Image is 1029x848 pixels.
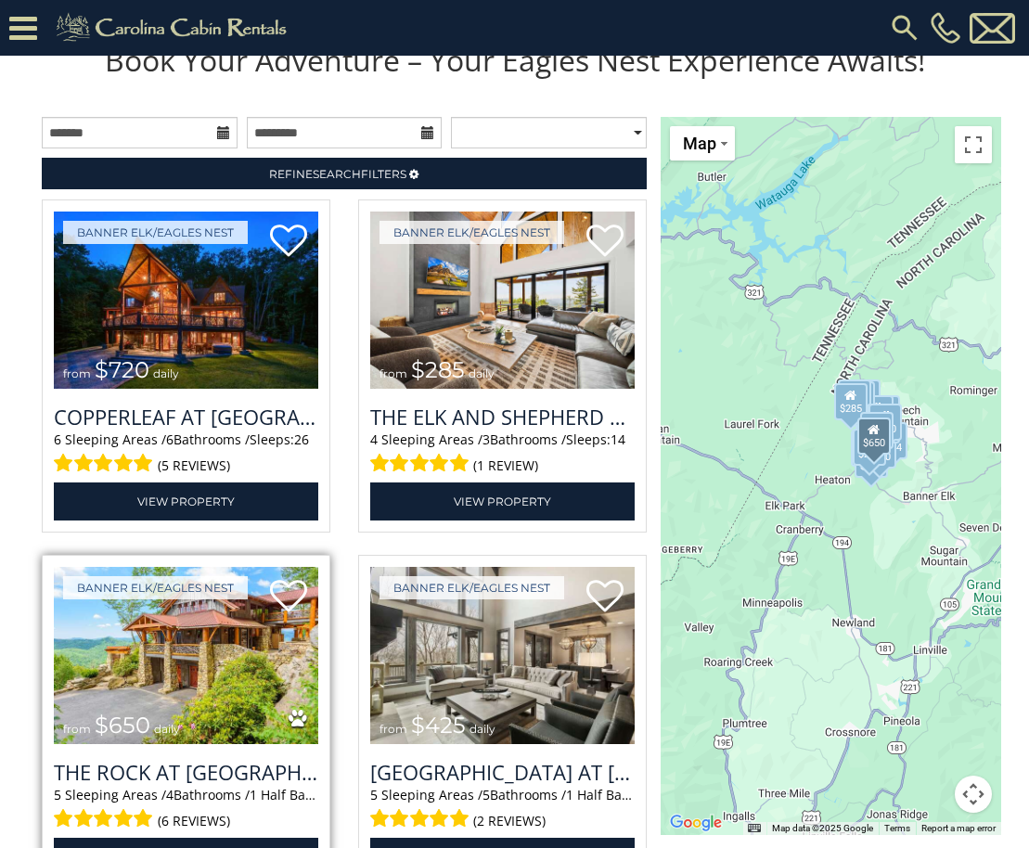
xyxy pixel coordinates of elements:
[611,430,625,448] span: 14
[834,383,868,420] div: $285
[370,430,635,478] div: Sleeping Areas / Bathrooms / Sleeps:
[370,212,635,389] a: The Elk And Shepherd Lodge at Eagles Nest from $285 daily
[250,786,333,803] span: 1 Half Baths /
[566,786,650,803] span: 1 Half Baths /
[861,412,894,449] div: $425
[379,722,407,736] span: from
[54,430,318,478] div: Sleeping Areas / Bathrooms / Sleeps:
[166,430,174,448] span: 6
[868,404,902,441] div: $230
[955,126,992,163] button: Toggle fullscreen view
[683,134,716,153] span: Map
[95,712,150,739] span: $650
[370,758,635,786] a: [GEOGRAPHIC_DATA] at [GEOGRAPHIC_DATA]
[665,811,727,835] img: Google
[63,366,91,380] span: from
[270,223,307,262] a: Add to favorites
[370,758,635,786] h3: Sunset Ridge Hideaway at Eagles Nest
[469,366,495,380] span: daily
[54,430,61,448] span: 6
[670,126,735,161] button: Change map style
[269,167,406,181] span: Refine Filters
[370,786,635,833] div: Sleeping Areas / Bathrooms / Sleeps:
[370,482,635,520] a: View Property
[482,430,490,448] span: 3
[379,221,564,244] a: Banner Elk/Eagles Nest
[46,9,302,46] img: Khaki-logo.png
[772,823,873,833] span: Map data ©2025 Google
[313,167,361,181] span: Search
[54,758,318,786] a: The Rock at [GEOGRAPHIC_DATA]
[473,454,538,478] span: (1 review)
[888,11,921,45] img: search-regular.svg
[54,212,318,389] img: Copperleaf at Eagles Nest
[54,567,318,744] img: The Rock at Eagles Nest
[158,809,230,833] span: (6 reviews)
[838,379,871,417] div: $265
[926,12,965,44] a: [PHONE_NUMBER]
[166,786,174,803] span: 4
[370,403,635,430] a: The Elk And Shepherd Lodge at [GEOGRAPHIC_DATA]
[370,430,378,448] span: 4
[860,395,894,432] div: $315
[921,823,996,833] a: Report a map error
[370,786,378,803] span: 5
[54,212,318,389] a: Copperleaf at Eagles Nest from $720 daily
[63,221,248,244] a: Banner Elk/Eagles Nest
[411,356,465,383] span: $285
[54,482,318,520] a: View Property
[270,578,307,617] a: Add to favorites
[884,823,910,833] a: Terms (opens in new tab)
[473,809,546,833] span: (2 reviews)
[63,576,248,599] a: Banner Elk/Eagles Nest
[379,366,407,380] span: from
[370,212,635,389] img: The Elk And Shepherd Lodge at Eagles Nest
[54,567,318,744] a: The Rock at Eagles Nest from $650 daily
[379,576,564,599] a: Banner Elk/Eagles Nest
[54,403,318,430] h3: Copperleaf at Eagles Nest
[586,578,624,617] a: Add to favorites
[63,722,91,736] span: from
[370,403,635,430] h3: The Elk And Shepherd Lodge at Eagles Nest
[482,786,490,803] span: 5
[294,430,309,448] span: 26
[748,822,761,835] button: Keyboard shortcuts
[411,712,466,739] span: $425
[955,776,992,813] button: Map camera controls
[42,158,647,189] a: RefineSearchFilters
[95,356,149,383] span: $720
[857,418,891,455] div: $650
[586,223,624,262] a: Add to favorites
[370,567,635,744] a: Sunset Ridge Hideaway at Eagles Nest from $425 daily
[158,454,230,478] span: (5 reviews)
[28,40,1001,80] h1: Book Your Adventure – Your Eagles Nest Experience Awaits!
[54,403,318,430] a: Copperleaf at [GEOGRAPHIC_DATA]
[665,811,727,835] a: Open this area in Google Maps (opens a new window)
[469,722,495,736] span: daily
[54,786,61,803] span: 5
[851,430,884,468] div: $305
[154,722,180,736] span: daily
[153,366,179,380] span: daily
[54,786,318,833] div: Sleeping Areas / Bathrooms / Sleeps:
[854,429,887,466] div: $230
[370,567,635,744] img: Sunset Ridge Hideaway at Eagles Nest
[54,758,318,786] h3: The Rock at Eagles Nest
